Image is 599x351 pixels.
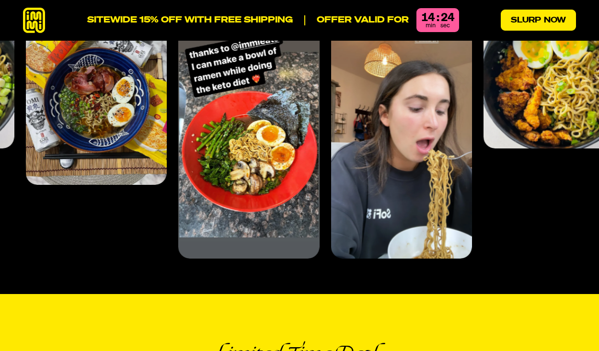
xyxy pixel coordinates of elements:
[25,7,167,259] li: 2 of 4
[437,12,439,23] div: :
[421,12,435,23] div: 14
[440,23,450,29] span: sec
[441,12,454,23] div: 24
[331,7,472,259] li: 4 of 4
[501,10,576,31] a: Slurp Now
[87,15,293,26] p: SITEWIDE 15% OFF WITH FREE SHIPPING
[178,7,320,259] li: 3 of 4
[304,15,409,26] p: Offer valid for
[426,23,436,29] span: min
